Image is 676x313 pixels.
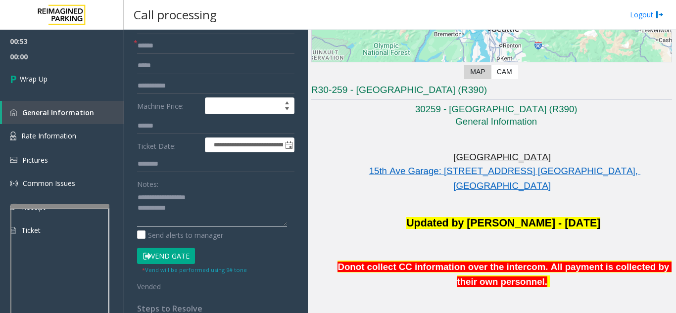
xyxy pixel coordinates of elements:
[137,230,223,240] label: Send alerts to manager
[135,97,202,114] label: Machine Price:
[338,262,672,287] span: Donot collect CC information over the intercom. All payment is collected by their own personnel.
[311,84,672,100] h3: R30-259 - [GEOGRAPHIC_DATA] (R390)
[656,9,664,20] img: logout
[369,166,640,191] a: 15th Ave Garage: [STREET_ADDRESS] [GEOGRAPHIC_DATA], [GEOGRAPHIC_DATA]
[135,137,202,152] label: Ticket Date:
[129,2,222,27] h3: Call processing
[2,101,124,124] a: General Information
[137,176,158,189] label: Notes:
[491,65,518,79] label: CAM
[10,132,16,140] img: 'icon'
[10,204,17,210] img: 'icon'
[23,179,75,188] span: Common Issues
[10,226,16,235] img: 'icon'
[453,152,551,162] span: [GEOGRAPHIC_DATA]
[20,74,48,84] span: Wrap Up
[22,155,48,165] span: Pictures
[464,65,491,79] label: Map
[22,108,94,117] span: General Information
[142,266,247,273] small: Vend will be performed using 9# tone
[280,106,294,114] span: Decrease value
[10,157,17,163] img: 'icon'
[10,179,18,187] img: 'icon'
[137,248,195,265] button: Vend Gate
[283,138,294,152] span: Toggle popup
[280,98,294,106] span: Increase value
[630,9,664,20] a: Logout
[415,104,578,114] span: 30259 - [GEOGRAPHIC_DATA] (R390)
[10,109,17,116] img: 'icon'
[22,202,46,212] span: Receipt
[137,282,161,291] span: Vended
[21,131,76,140] span: Rate Information
[455,116,537,127] span: General Information
[406,217,600,229] span: Updated by [PERSON_NAME] - [DATE]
